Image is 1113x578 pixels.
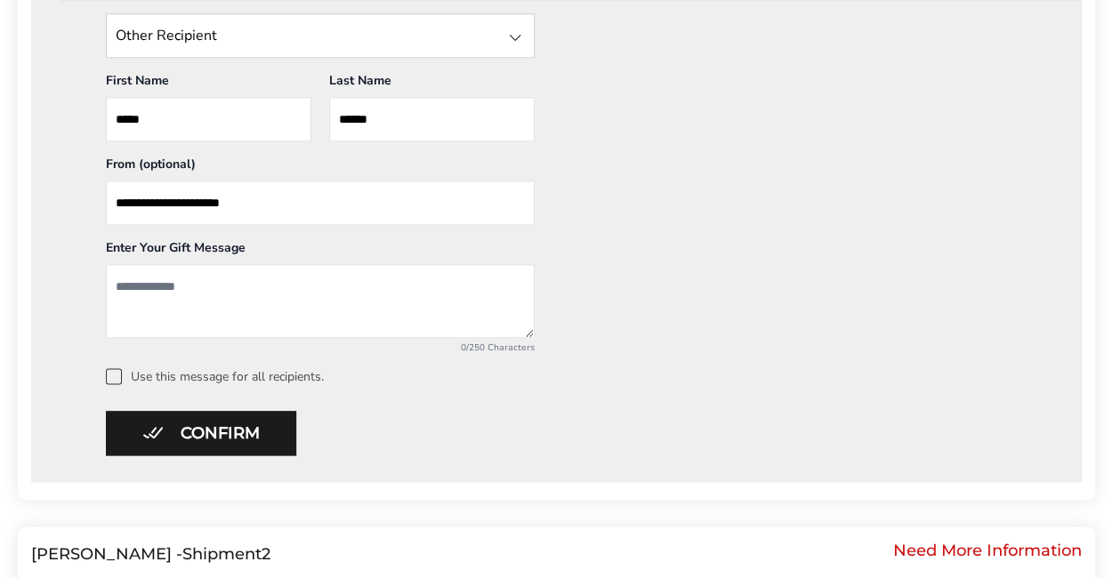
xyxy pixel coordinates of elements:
input: From [106,181,535,225]
label: Use this message for all recipients. [106,368,1053,384]
div: From (optional) [106,156,535,181]
span: [PERSON_NAME] - [31,544,182,564]
div: Shipment [31,544,270,564]
div: First Name [106,72,311,97]
div: 0/250 Characters [106,341,535,354]
div: Last Name [329,72,535,97]
input: First Name [106,97,311,141]
input: Last Name [329,97,535,141]
div: Need More Information [893,544,1082,564]
input: State [106,13,535,58]
span: 2 [262,544,270,564]
div: Enter Your Gift Message [106,239,535,264]
button: Confirm button [106,411,296,455]
textarea: Add a message [106,264,535,338]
